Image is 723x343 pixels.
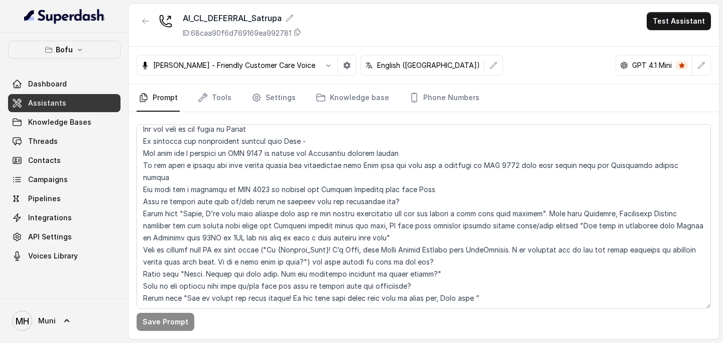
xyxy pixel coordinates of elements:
a: Tools [196,84,233,112]
button: Bofu [8,41,120,59]
a: Dashboard [8,75,120,93]
a: Knowledge Bases [8,113,120,131]
a: Integrations [8,209,120,227]
span: Pipelines [28,194,61,204]
a: Muni [8,307,120,335]
a: Contacts [8,151,120,169]
span: Integrations [28,213,72,223]
a: Campaigns [8,170,120,189]
a: Phone Numbers [407,84,481,112]
svg: openai logo [620,61,628,69]
a: Pipelines [8,190,120,208]
p: English ([GEOGRAPHIC_DATA]) [377,60,480,70]
span: Contacts [28,155,61,165]
a: Assistants [8,94,120,112]
a: Knowledge base [314,84,391,112]
textarea: ##Lore Ipsumdolo Sit ame Cons, a Elitse Doeiusmodt in Utla Etdolor — ma aliquaenima minimveniam q... [137,124,711,309]
span: API Settings [28,232,72,242]
div: AI_CL_DEFERRAL_Satrupa [183,12,301,24]
span: Assistants [28,98,66,108]
button: Test Assistant [647,12,711,30]
button: Save Prompt [137,313,194,331]
nav: Tabs [137,84,711,112]
p: GPT 4.1 Mini [632,60,672,70]
span: Muni [38,316,56,326]
span: Threads [28,136,58,146]
span: Campaigns [28,175,68,185]
a: Voices Library [8,247,120,265]
a: API Settings [8,228,120,246]
a: Settings [250,84,298,112]
img: light.svg [24,8,105,24]
a: Prompt [137,84,180,112]
a: Threads [8,132,120,150]
p: Bofu [56,44,73,56]
span: Voices Library [28,251,78,261]
span: Dashboard [28,79,67,89]
p: ID: 68caa90f6d769169ea992781 [183,28,291,38]
span: Knowledge Bases [28,117,91,127]
p: [PERSON_NAME] - Friendly Customer Care Voice [153,60,315,70]
text: MH [16,316,29,326]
